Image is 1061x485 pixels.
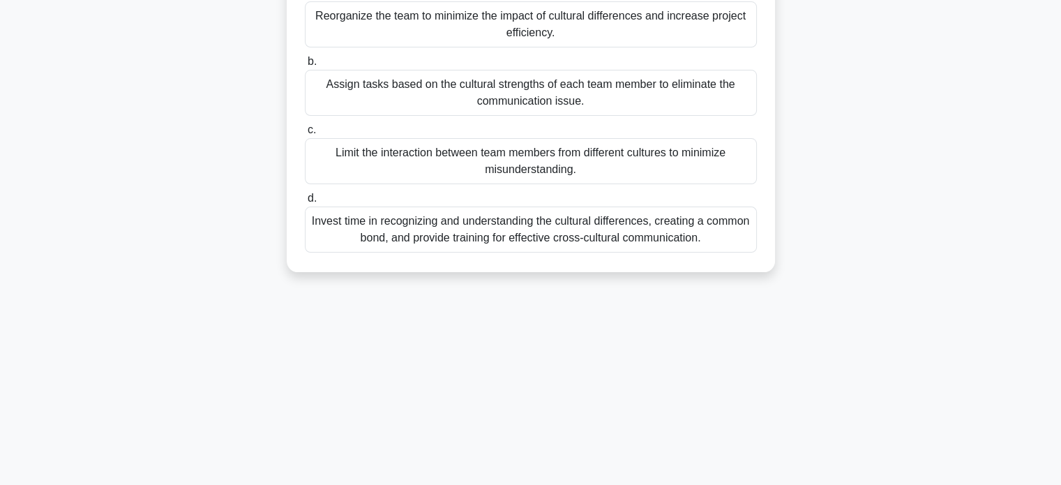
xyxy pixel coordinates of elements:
span: c. [308,124,316,135]
div: Limit the interaction between team members from different cultures to minimize misunderstanding. [305,138,757,184]
div: Invest time in recognizing and understanding the cultural differences, creating a common bond, an... [305,207,757,253]
div: Assign tasks based on the cultural strengths of each team member to eliminate the communication i... [305,70,757,116]
span: d. [308,192,317,204]
div: Reorganize the team to minimize the impact of cultural differences and increase project efficiency. [305,1,757,47]
span: b. [308,55,317,67]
